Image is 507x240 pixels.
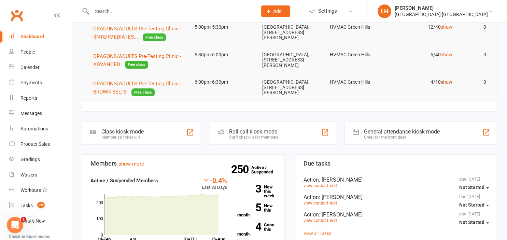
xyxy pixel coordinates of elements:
[237,185,276,198] a: 3New this week
[459,19,492,35] td: 0
[125,61,148,69] span: Free class
[20,141,50,147] div: Product Sales
[304,194,489,200] div: Action
[20,172,37,178] div: Waivers
[459,185,484,190] span: Not Started
[319,177,363,183] span: : [PERSON_NAME]
[9,106,72,121] a: Messages
[330,218,337,223] a: edit
[20,126,48,131] div: Automations
[90,6,252,16] input: Search...
[101,135,144,140] div: Member self check-in
[459,74,492,90] td: 0
[378,4,391,18] div: LH
[319,211,363,218] span: : [PERSON_NAME]
[441,24,452,30] a: show
[202,177,227,191] div: Last 30 Days
[459,47,492,63] td: 0
[93,80,182,96] button: DRAGONS/ADULTS Pre-Testing Clinic - BROWN BELTSFree class
[20,187,41,193] div: Workouts
[237,202,261,213] strong: 5
[20,95,37,101] div: Reports
[395,5,488,11] div: [PERSON_NAME]
[93,53,181,68] span: DRAGONS/ADULTS Pre-Testing Clinic - ADVANCED
[20,34,44,39] div: Dashboard
[256,47,324,73] td: [GEOGRAPHIC_DATA], [STREET_ADDRESS][PERSON_NAME]
[459,199,489,211] button: Not Started
[20,157,40,162] div: Gradings
[90,160,276,167] h3: Members
[261,5,290,17] button: Add
[323,47,391,63] td: HVMAC Green Hills
[20,65,40,70] div: Calendar
[304,200,328,206] a: view contact
[237,223,276,236] a: 4Canx. this month
[20,111,42,116] div: Messages
[256,19,324,46] td: [GEOGRAPHIC_DATA], [STREET_ADDRESS][PERSON_NAME]
[9,167,72,183] a: Waivers
[9,183,72,198] a: Workouts
[9,152,72,167] a: Gradings
[237,184,261,194] strong: 3
[304,218,328,223] a: view contact
[330,200,337,206] a: edit
[93,25,182,41] button: DRAGONS/ADULTS Pre-Testing Clinic - (INTERMEDIATES...Free class
[20,49,35,55] div: People
[9,75,72,90] a: Payments
[229,135,279,140] div: Staff check-in for members
[37,202,45,208] span: 29
[188,19,256,35] td: 5:00pm-5:30pm
[319,194,363,200] span: : [PERSON_NAME]
[304,211,489,218] div: Action
[323,74,391,90] td: HVMAC Green Hills
[229,128,279,135] div: Roll call kiosk mode
[90,178,158,184] strong: Active / Suspended Members
[237,222,261,232] strong: 4
[101,128,144,135] div: Class kiosk mode
[364,128,440,135] div: General attendance kiosk mode
[9,213,72,229] a: What's New
[9,90,72,106] a: Reports
[9,137,72,152] a: Product Sales
[118,161,144,167] a: show more
[459,202,484,208] span: Not Started
[93,81,181,95] span: DRAGONS/ADULTS Pre-Testing Clinic - BROWN BELTS
[231,164,251,174] strong: 250
[9,121,72,137] a: Automations
[304,160,489,167] h3: Due tasks
[237,203,276,217] a: 5New this month
[256,74,324,101] td: [GEOGRAPHIC_DATA], [STREET_ADDRESS][PERSON_NAME]
[304,183,328,188] a: view contact
[391,47,459,63] td: 5/40
[251,160,281,179] a: 250Active / Suspended
[9,29,72,44] a: Dashboard
[273,9,282,14] span: Add
[143,33,166,41] span: Free class
[202,177,227,184] div: -0.4%
[304,177,489,183] div: Action
[93,52,182,69] button: DRAGONS/ADULTS Pre-Testing Clinic - ADVANCEDFree class
[459,220,484,225] span: Not Started
[20,80,42,85] div: Payments
[459,216,489,229] button: Not Started
[9,60,72,75] a: Calendar
[441,52,452,57] a: show
[188,74,256,90] td: 6:00pm-6:30pm
[20,218,45,224] div: What's New
[7,217,23,233] iframe: Intercom live chat
[9,198,72,213] a: Tasks 29
[131,88,155,96] span: Free class
[93,26,181,40] span: DRAGONS/ADULTS Pre-Testing Clinic - (INTERMEDIATES...
[364,135,440,140] div: Great for the front desk
[391,19,459,35] td: 12/40
[9,44,72,60] a: People
[20,203,33,208] div: Tasks
[304,231,332,236] a: View all Tasks
[330,183,337,188] a: edit
[391,74,459,90] td: 4/10
[188,47,256,63] td: 5:30pm-6:00pm
[459,182,489,194] button: Not Started
[318,3,337,19] span: Settings
[395,11,488,17] div: [GEOGRAPHIC_DATA] [GEOGRAPHIC_DATA]
[323,19,391,35] td: HVMAC Green Hills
